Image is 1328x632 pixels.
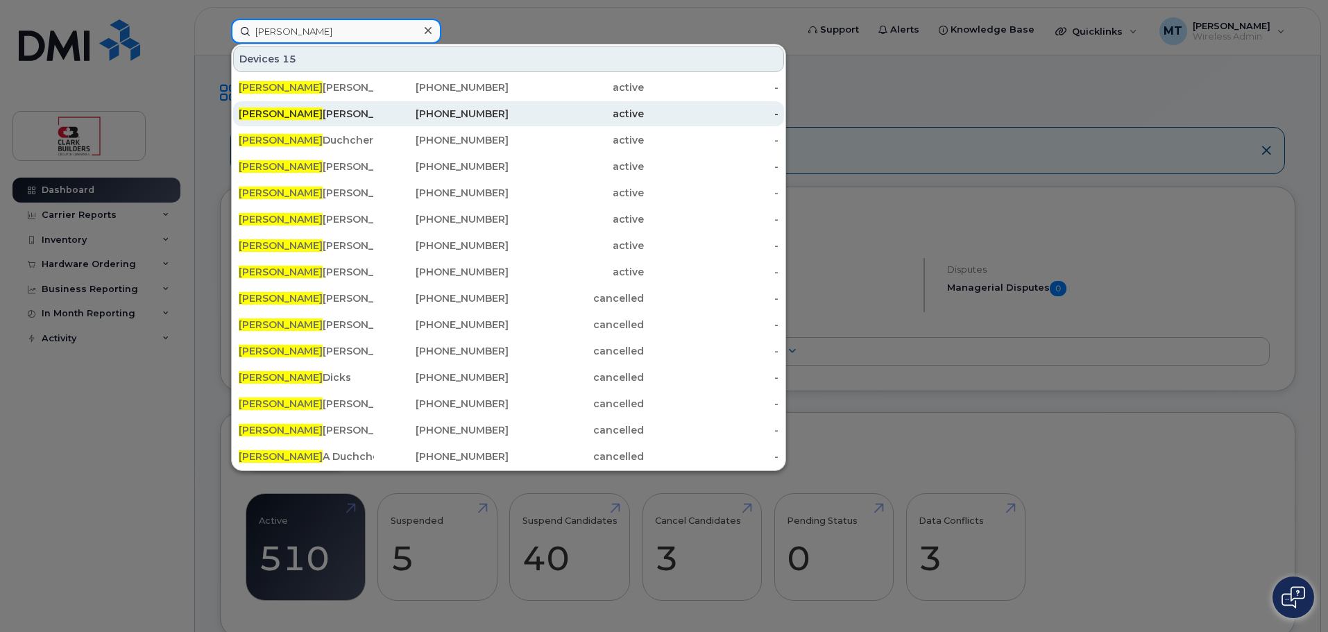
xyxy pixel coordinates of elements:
div: - [644,291,779,305]
div: [PHONE_NUMBER] [374,80,509,94]
div: [PHONE_NUMBER] [374,186,509,200]
div: [PHONE_NUMBER] [374,423,509,437]
div: active [509,160,644,173]
div: [PHONE_NUMBER] [374,160,509,173]
div: A Duchcherer [239,450,374,463]
div: Devices [233,46,784,72]
div: [PERSON_NAME] [239,239,374,253]
div: [PERSON_NAME] [239,423,374,437]
span: [PERSON_NAME] [239,318,323,331]
span: [PERSON_NAME] [239,160,323,173]
span: [PERSON_NAME] [239,108,323,120]
div: - [644,107,779,121]
a: [PERSON_NAME][PERSON_NAME][PHONE_NUMBER]active- [233,207,784,232]
div: [PERSON_NAME] [239,186,374,200]
div: [PERSON_NAME] / Suspension Request by IT [239,318,374,332]
a: [PERSON_NAME]A Duchcherer[PHONE_NUMBER]cancelled- [233,444,784,469]
a: [PERSON_NAME][PERSON_NAME][PHONE_NUMBER]cancelled- [233,391,784,416]
div: [PHONE_NUMBER] [374,265,509,279]
span: [PERSON_NAME] [239,424,323,436]
div: Dicks [239,370,374,384]
div: active [509,186,644,200]
a: [PERSON_NAME]Duchcherer[PHONE_NUMBER]active- [233,128,784,153]
div: active [509,107,644,121]
span: [PERSON_NAME] [239,187,323,199]
a: [PERSON_NAME][PERSON_NAME][PHONE_NUMBER]cancelled- [233,286,784,311]
span: [PERSON_NAME] [239,134,323,146]
div: active [509,133,644,147]
a: [PERSON_NAME][PERSON_NAME][PHONE_NUMBER]active- [233,233,784,258]
div: cancelled [509,344,644,358]
div: active [509,212,644,226]
div: - [644,318,779,332]
div: [PERSON_NAME] [239,265,374,279]
div: - [644,265,779,279]
span: [PERSON_NAME] [239,213,323,225]
div: [PHONE_NUMBER] [374,133,509,147]
div: - [644,450,779,463]
div: - [644,186,779,200]
div: Duchcherer [239,133,374,147]
a: [PERSON_NAME][PERSON_NAME][PHONE_NUMBER]active- [233,154,784,179]
a: [PERSON_NAME][PERSON_NAME][PHONE_NUMBER]cancelled- [233,339,784,364]
div: [PHONE_NUMBER] [374,344,509,358]
span: [PERSON_NAME] [239,450,323,463]
a: [PERSON_NAME]Dicks[PHONE_NUMBER]cancelled- [233,365,784,390]
span: [PERSON_NAME] [239,345,323,357]
div: [PHONE_NUMBER] [374,370,509,384]
img: Open chat [1282,586,1305,608]
a: [PERSON_NAME][PERSON_NAME][PHONE_NUMBER]active- [233,259,784,284]
div: - [644,344,779,358]
a: [PERSON_NAME][PERSON_NAME] / Suspension Request by IT[PHONE_NUMBER]cancelled- [233,312,784,337]
div: [PHONE_NUMBER] [374,239,509,253]
span: [PERSON_NAME] [239,266,323,278]
div: active [509,265,644,279]
div: [PERSON_NAME] [239,80,374,94]
div: cancelled [509,291,644,305]
a: [PERSON_NAME][PERSON_NAME][PHONE_NUMBER]active- [233,180,784,205]
span: 15 [282,52,296,66]
div: - [644,423,779,437]
div: active [509,239,644,253]
span: [PERSON_NAME] [239,81,323,94]
span: [PERSON_NAME] [239,371,323,384]
div: [PHONE_NUMBER] [374,107,509,121]
div: - [644,397,779,411]
div: [PHONE_NUMBER] [374,291,509,305]
div: cancelled [509,370,644,384]
div: active [509,80,644,94]
a: [PERSON_NAME][PERSON_NAME][PHONE_NUMBER]active- [233,101,784,126]
div: [PHONE_NUMBER] [374,450,509,463]
div: [PERSON_NAME] [239,107,374,121]
div: - [644,239,779,253]
span: [PERSON_NAME] [239,398,323,410]
div: cancelled [509,397,644,411]
div: - [644,212,779,226]
span: [PERSON_NAME] [239,239,323,252]
a: [PERSON_NAME][PERSON_NAME][PHONE_NUMBER]active- [233,75,784,100]
a: [PERSON_NAME][PERSON_NAME][PHONE_NUMBER]cancelled- [233,418,784,443]
div: - [644,370,779,384]
div: cancelled [509,450,644,463]
div: [PHONE_NUMBER] [374,318,509,332]
div: [PERSON_NAME] [239,397,374,411]
div: [PERSON_NAME] [239,344,374,358]
div: - [644,80,779,94]
div: [PERSON_NAME] [239,212,374,226]
div: [PERSON_NAME] [239,291,374,305]
div: cancelled [509,318,644,332]
div: - [644,160,779,173]
div: [PHONE_NUMBER] [374,397,509,411]
div: [PERSON_NAME] [239,160,374,173]
div: cancelled [509,423,644,437]
span: [PERSON_NAME] [239,292,323,305]
div: [PHONE_NUMBER] [374,212,509,226]
div: - [644,133,779,147]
